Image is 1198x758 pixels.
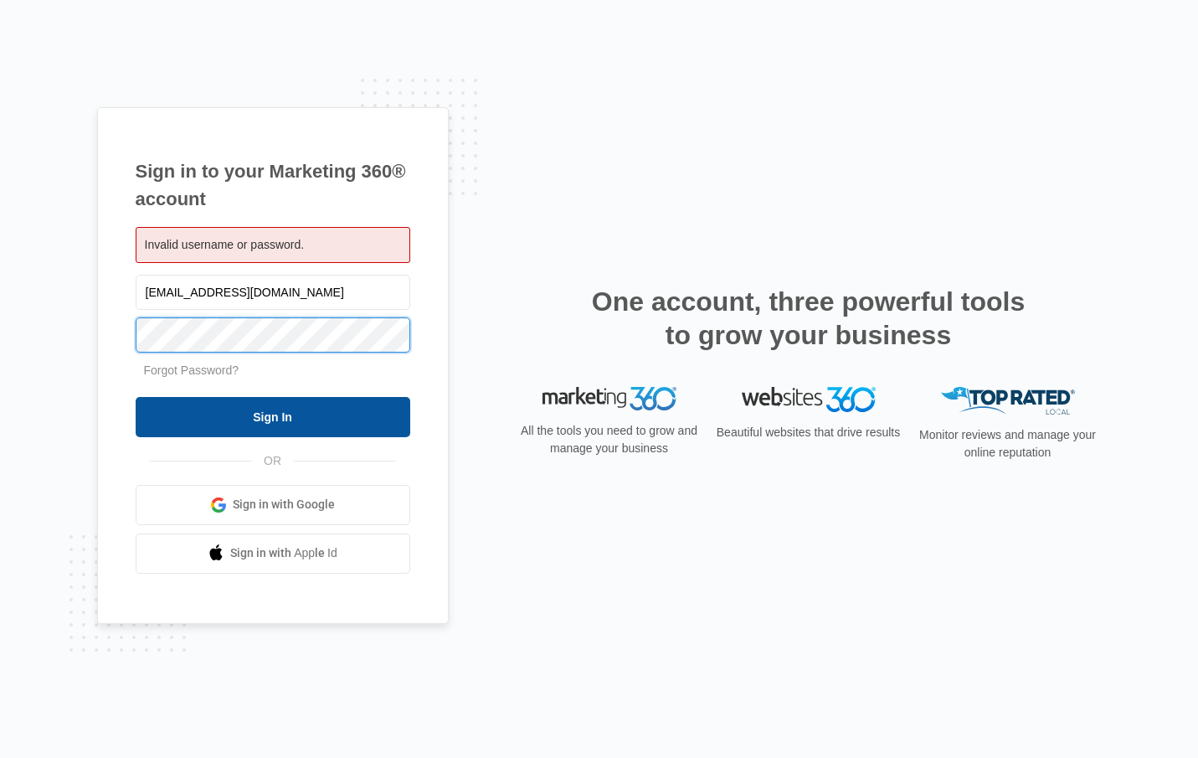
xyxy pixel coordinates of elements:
span: Sign in with Apple Id [230,544,337,562]
a: Sign in with Apple Id [136,534,410,574]
input: Sign In [136,397,410,437]
img: Marketing 360 [542,387,676,410]
p: All the tools you need to grow and manage your business [516,422,703,457]
p: Beautiful websites that drive results [715,424,902,441]
h2: One account, three powerful tools to grow your business [587,285,1031,352]
h1: Sign in to your Marketing 360® account [136,157,410,213]
img: Websites 360 [742,387,876,411]
img: Top Rated Local [941,387,1075,415]
input: Email [136,275,410,310]
span: OR [252,452,293,470]
a: Forgot Password? [144,364,239,377]
p: Monitor reviews and manage your online reputation [914,426,1102,462]
span: Invalid username or password. [145,238,305,251]
span: Sign in with Google [233,496,335,513]
a: Sign in with Google [136,485,410,525]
